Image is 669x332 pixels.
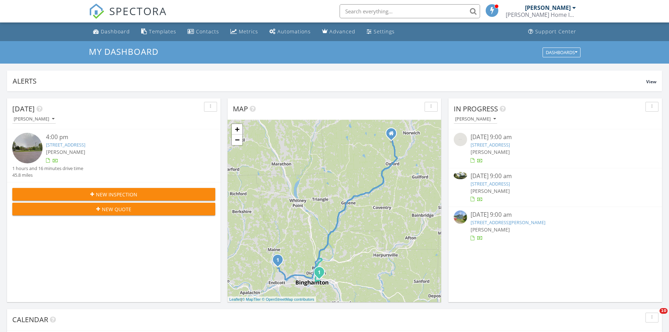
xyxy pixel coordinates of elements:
[89,46,158,57] span: My Dashboard
[90,25,133,38] a: Dashboard
[228,25,261,38] a: Metrics
[364,25,398,38] a: Settings
[277,28,311,35] div: Automations
[46,142,85,148] a: [STREET_ADDRESS]
[471,188,510,194] span: [PERSON_NAME]
[471,226,510,233] span: [PERSON_NAME]
[525,25,579,38] a: Support Center
[89,9,167,24] a: SPECTORA
[471,181,510,187] a: [STREET_ADDRESS]
[229,297,241,301] a: Leaflet
[329,28,355,35] div: Advanced
[228,297,316,302] div: |
[454,210,657,242] a: [DATE] 9:00 am [STREET_ADDRESS][PERSON_NAME] [PERSON_NAME]
[471,210,640,219] div: [DATE] 9:00 am
[660,308,668,314] span: 10
[276,258,279,263] i: 1
[454,172,467,179] img: 9308727%2Fcover_photos%2FFfwi4mOZpqZNTHTr2I0c%2Fsmall.jpeg
[471,133,640,142] div: [DATE] 9:00 am
[12,172,83,178] div: 45.8 miles
[242,297,261,301] a: © MapTiler
[89,4,104,19] img: The Best Home Inspection Software - Spectora
[646,79,656,85] span: View
[454,115,497,124] button: [PERSON_NAME]
[471,219,545,226] a: [STREET_ADDRESS][PERSON_NAME]
[46,133,198,142] div: 4:00 pm
[454,104,498,113] span: In Progress
[109,4,167,18] span: SPECTORA
[454,210,467,224] img: streetview
[454,172,657,203] a: [DATE] 9:00 am [STREET_ADDRESS] [PERSON_NAME]
[267,25,314,38] a: Automations (Basic)
[455,117,496,122] div: [PERSON_NAME]
[318,270,321,275] i: 1
[14,117,54,122] div: [PERSON_NAME]
[319,25,358,38] a: Advanced
[12,203,215,215] button: New Quote
[102,206,131,213] span: New Quote
[12,315,48,324] span: Calendar
[233,104,248,113] span: Map
[454,133,467,146] img: streetview
[319,272,323,276] div: 3 Mason Ave, Binghamton, NY 13904
[471,149,510,155] span: [PERSON_NAME]
[138,25,179,38] a: Templates
[262,297,314,301] a: © OpenStreetMap contributors
[196,28,219,35] div: Contacts
[546,50,577,55] div: Dashboards
[340,4,480,18] input: Search everything...
[374,28,395,35] div: Settings
[12,165,83,172] div: 1 hours and 16 minutes drive time
[12,104,35,113] span: [DATE]
[645,308,662,325] iframe: Intercom live chat
[96,191,137,198] span: New Inspection
[46,149,85,155] span: [PERSON_NAME]
[12,133,42,163] img: streetview
[543,47,581,57] button: Dashboards
[12,133,215,178] a: 4:00 pm [STREET_ADDRESS] [PERSON_NAME] 1 hours and 16 minutes drive time 45.8 miles
[454,133,657,164] a: [DATE] 9:00 am [STREET_ADDRESS] [PERSON_NAME]
[101,28,130,35] div: Dashboard
[471,172,640,181] div: [DATE] 9:00 am
[471,142,510,148] a: [STREET_ADDRESS]
[185,25,222,38] a: Contacts
[239,28,258,35] div: Metrics
[149,28,176,35] div: Templates
[506,11,576,18] div: Kincaid Home Inspection Services
[232,124,242,135] a: Zoom in
[12,115,56,124] button: [PERSON_NAME]
[535,28,576,35] div: Support Center
[13,76,646,86] div: Alerts
[391,133,395,137] div: 871 County Rd 4, Oxford NY 13830
[12,188,215,201] button: New Inspection
[525,4,571,11] div: [PERSON_NAME]
[232,135,242,145] a: Zoom out
[278,260,282,264] div: 19 Oday Dr, Endicott, NY 13760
